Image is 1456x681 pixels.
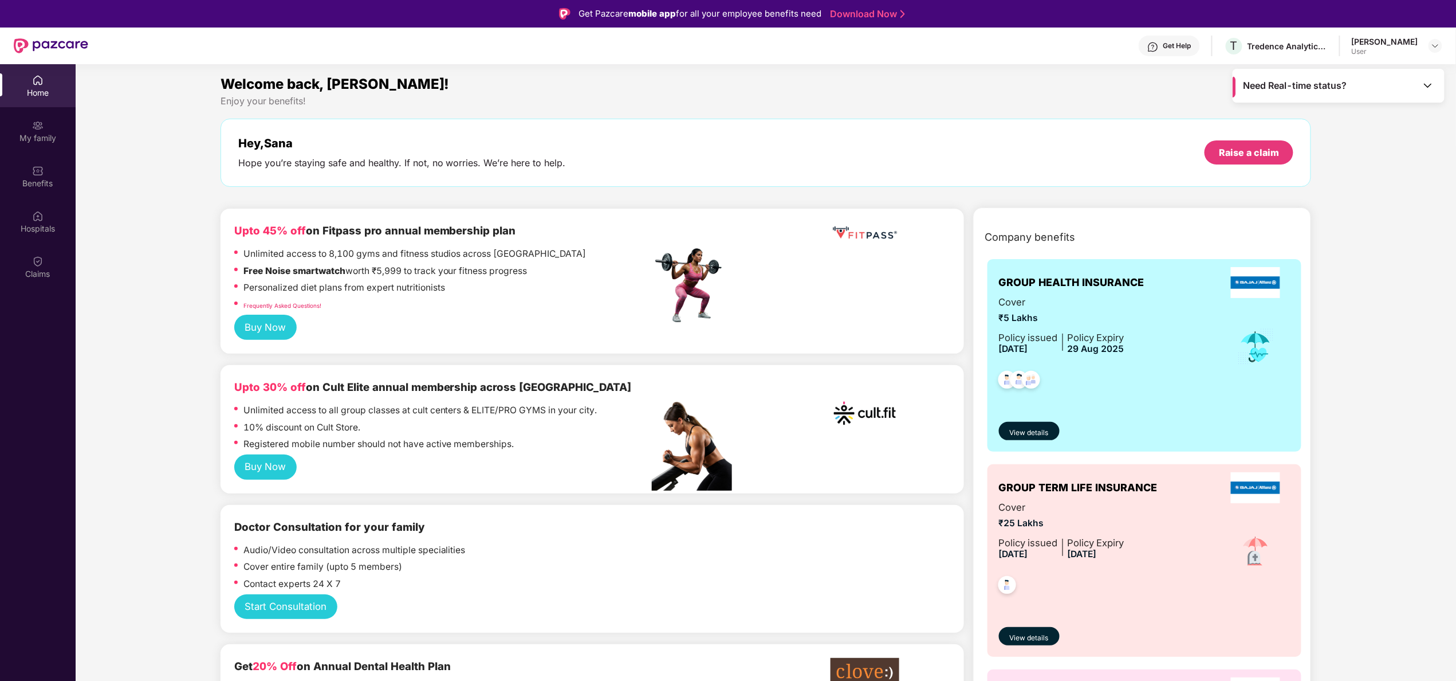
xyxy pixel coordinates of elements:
[1352,47,1418,56] div: User
[221,95,1312,107] div: Enjoy your benefits!
[14,38,88,53] img: New Pazcare Logo
[1068,343,1124,354] span: 29 Aug 2025
[1235,532,1276,572] img: icon
[1431,41,1440,50] img: svg+xml;base64,PHN2ZyBpZD0iRHJvcGRvd24tMzJ4MzIiIHhtbG5zPSJodHRwOi8vd3d3LnczLm9yZy8yMDAwL3N2ZyIgd2...
[234,224,306,237] b: Upto 45% off
[238,136,566,150] div: Hey, Sana
[243,577,341,592] p: Contact experts 24 X 7
[999,422,1060,440] button: View details
[243,543,466,558] p: Audio/Video consultation across multiple specialities
[1231,472,1280,503] img: insurerLogo
[32,120,44,131] img: svg+xml;base64,PHN2ZyB3aWR0aD0iMjAiIGhlaWdodD0iMjAiIHZpZXdCb3g9IjAgMCAyMCAyMCIgZmlsbD0ibm9uZSIgeG...
[1017,367,1045,396] img: svg+xml;base64,PHN2ZyB4bWxucz0iaHR0cDovL3d3dy53My5vcmcvMjAwMC9zdmciIHdpZHRoPSI0OC45NDMiIGhlaWdodD...
[999,275,1144,291] span: GROUP HEALTH INSURANCE
[652,402,732,491] img: pc2.png
[559,8,570,19] img: Logo
[999,295,1124,310] span: Cover
[993,573,1021,601] img: svg+xml;base64,PHN2ZyB4bWxucz0iaHR0cDovL3d3dy53My5vcmcvMjAwMC9zdmciIHdpZHRoPSI0OC45NDMiIGhlaWdodD...
[1352,36,1418,47] div: [PERSON_NAME]
[1219,146,1279,159] div: Raise a claim
[243,265,345,276] strong: Free Noise smartwatch
[831,222,899,244] img: fppp.png
[234,224,516,237] b: on Fitpass pro annual membership plan
[999,330,1058,345] div: Policy issued
[243,264,528,279] p: worth ₹5,999 to track your fitness progress
[1163,41,1191,50] div: Get Help
[221,76,450,92] span: Welcome back, [PERSON_NAME]!
[999,627,1060,645] button: View details
[32,256,44,267] img: svg+xml;base64,PHN2ZyBpZD0iQ2xhaW0iIHhtbG5zPSJodHRwOi8vd3d3LnczLm9yZy8yMDAwL3N2ZyIgd2lkdGg9IjIwIi...
[900,8,905,20] img: Stroke
[253,660,297,672] span: 20% Off
[243,302,321,309] a: Frequently Asked Questions!
[985,229,1076,245] span: Company benefits
[1010,633,1049,644] span: View details
[993,367,1021,396] img: svg+xml;base64,PHN2ZyB4bWxucz0iaHR0cDovL3d3dy53My5vcmcvMjAwMC9zdmciIHdpZHRoPSI0OC45NDMiIGhlaWdodD...
[234,381,306,393] b: Upto 30% off
[243,404,597,418] p: Unlimited access to all group classes at cult centers & ELITE/PRO GYMS in your city.
[1068,549,1097,559] span: [DATE]
[628,8,676,19] strong: mobile app
[579,7,821,21] div: Get Pazcare for all your employee benefits need
[1243,80,1347,92] span: Need Real-time status?
[830,8,902,20] a: Download Now
[1010,428,1049,439] span: View details
[999,343,1028,354] span: [DATE]
[1230,39,1238,53] span: T
[831,379,899,448] img: cult.png
[999,516,1124,531] span: ₹25 Lakhs
[999,549,1028,559] span: [DATE]
[243,437,514,452] p: Registered mobile number should not have active memberships.
[32,75,44,86] img: svg+xml;base64,PHN2ZyBpZD0iSG9tZSIgeG1sbnM9Imh0dHA6Ly93d3cudzMub3JnLzIwMDAvc3ZnIiB3aWR0aD0iMjAiIG...
[243,281,445,295] p: Personalized diet plans from expert nutritionists
[1231,267,1280,298] img: insurerLogo
[234,381,632,393] b: on Cult Elite annual membership across [GEOGRAPHIC_DATA]
[234,594,338,620] button: Start Consultation
[1237,328,1274,366] img: icon
[243,560,402,574] p: Cover entire family (upto 5 members)
[243,247,587,261] p: Unlimited access to 8,100 gyms and fitness studios across [GEOGRAPHIC_DATA]
[32,210,44,222] img: svg+xml;base64,PHN2ZyBpZD0iSG9zcGl0YWxzIiB4bWxucz0iaHR0cDovL3d3dy53My5vcmcvMjAwMC9zdmciIHdpZHRoPS...
[32,165,44,177] img: svg+xml;base64,PHN2ZyBpZD0iQmVuZWZpdHMiIHhtbG5zPSJodHRwOi8vd3d3LnczLm9yZy8yMDAwL3N2ZyIgd2lkdGg9Ij...
[234,660,451,672] b: Get on Annual Dental Health Plan
[652,245,732,326] img: fpp.png
[1147,41,1159,53] img: svg+xml;base64,PHN2ZyBpZD0iSGVscC0zMngzMiIgeG1sbnM9Imh0dHA6Ly93d3cudzMub3JnLzIwMDAvc3ZnIiB3aWR0aD...
[238,157,566,169] div: Hope you’re staying safe and healthy. If not, no worries. We’re here to help.
[243,421,360,435] p: 10% discount on Cult Store.
[1005,367,1033,396] img: svg+xml;base64,PHN2ZyB4bWxucz0iaHR0cDovL3d3dy53My5vcmcvMjAwMC9zdmciIHdpZHRoPSI0OC45NDMiIGhlaWdodD...
[234,455,297,480] button: Buy Now
[999,500,1124,515] span: Cover
[1422,80,1434,91] img: Toggle Icon
[999,535,1058,550] div: Policy issued
[999,311,1124,326] span: ₹5 Lakhs
[999,480,1158,496] span: GROUP TERM LIFE INSURANCE
[234,520,425,533] b: Doctor Consultation for your family
[1068,535,1124,550] div: Policy Expiry
[1068,330,1124,345] div: Policy Expiry
[1248,41,1328,52] div: Tredence Analytics Solutions Private Limited
[234,315,297,340] button: Buy Now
